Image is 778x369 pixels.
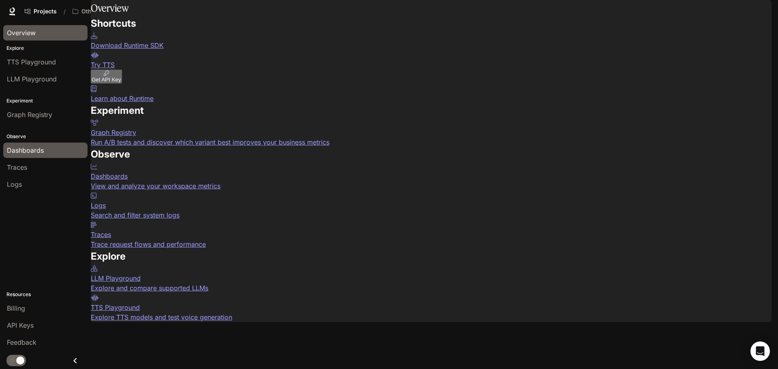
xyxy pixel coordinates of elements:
a: Graph RegistryRun A/B tests and discover which variant best improves your business metrics [91,118,772,147]
p: Graph Registry [91,128,772,137]
p: Search and filter system logs [91,210,772,220]
a: DashboardsView and analyze your workspace metrics [91,162,772,191]
p: Get API Key [92,77,121,83]
p: Explore and compare supported LLMs [91,283,772,293]
a: Try TTS [91,50,772,70]
a: Learn about Runtime [91,84,772,103]
p: Try TTS [91,60,772,70]
button: Get API Key [91,70,122,83]
a: TTS PlaygroundExplore TTS models and test voice generation [91,293,772,322]
p: Logs [91,200,772,210]
p: View and analyze your workspace metrics [91,181,772,191]
h2: Observe [91,147,772,162]
p: Trace request flows and performance [91,239,772,249]
p: Explore TTS models and test voice generation [91,312,772,322]
p: Download Runtime SDK [91,41,772,50]
h2: Explore [91,249,772,264]
div: / [60,7,69,16]
a: LLM PlaygroundExplore and compare supported LLMs [91,264,772,293]
a: Download Runtime SDK [91,31,772,50]
p: Otherhalf [81,8,108,15]
p: Run A/B tests and discover which variant best improves your business metrics [91,137,772,147]
h2: Experiment [91,103,772,118]
a: LogsSearch and filter system logs [91,191,772,220]
p: Traces [91,230,772,239]
div: Open Intercom Messenger [750,341,770,361]
p: Learn about Runtime [91,94,772,103]
h2: Shortcuts [91,16,772,31]
a: Go to projects [21,3,60,19]
button: Open workspace menu [69,3,120,19]
p: Dashboards [91,171,772,181]
span: Projects [34,8,57,15]
p: LLM Playground [91,273,772,283]
a: TracesTrace request flows and performance [91,220,772,249]
p: TTS Playground [91,303,772,312]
